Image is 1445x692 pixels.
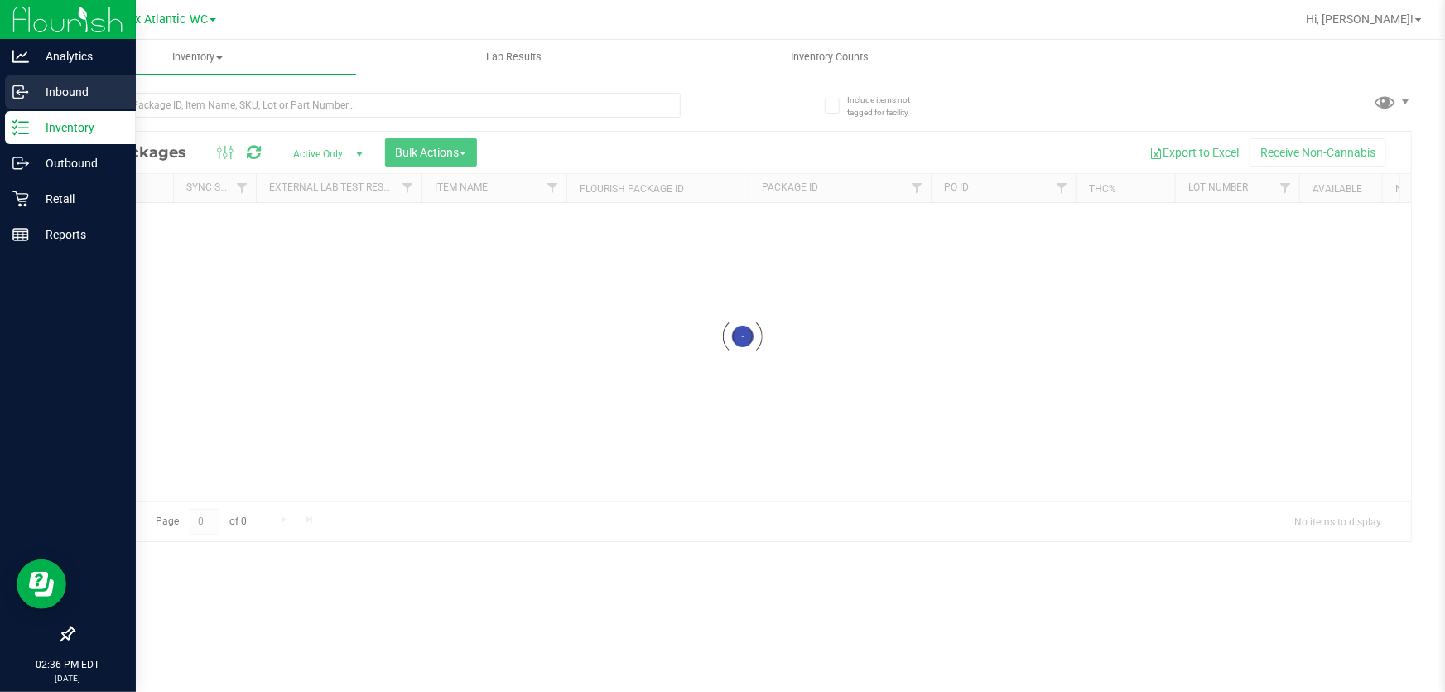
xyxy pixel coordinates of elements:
[40,40,356,75] a: Inventory
[12,119,29,136] inline-svg: Inventory
[29,153,128,173] p: Outbound
[17,559,66,609] iframe: Resource center
[847,94,930,119] span: Include items not tagged for facility
[12,84,29,100] inline-svg: Inbound
[1306,12,1414,26] span: Hi, [PERSON_NAME]!
[40,50,356,65] span: Inventory
[12,191,29,207] inline-svg: Retail
[29,225,128,244] p: Reports
[356,40,672,75] a: Lab Results
[12,226,29,243] inline-svg: Reports
[29,46,128,66] p: Analytics
[672,40,989,75] a: Inventory Counts
[769,50,892,65] span: Inventory Counts
[73,93,681,118] input: Search Package ID, Item Name, SKU, Lot or Part Number...
[122,12,208,27] span: Jax Atlantic WC
[464,50,564,65] span: Lab Results
[12,48,29,65] inline-svg: Analytics
[7,657,128,672] p: 02:36 PM EDT
[29,118,128,138] p: Inventory
[29,189,128,209] p: Retail
[12,155,29,172] inline-svg: Outbound
[29,82,128,102] p: Inbound
[7,672,128,685] p: [DATE]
